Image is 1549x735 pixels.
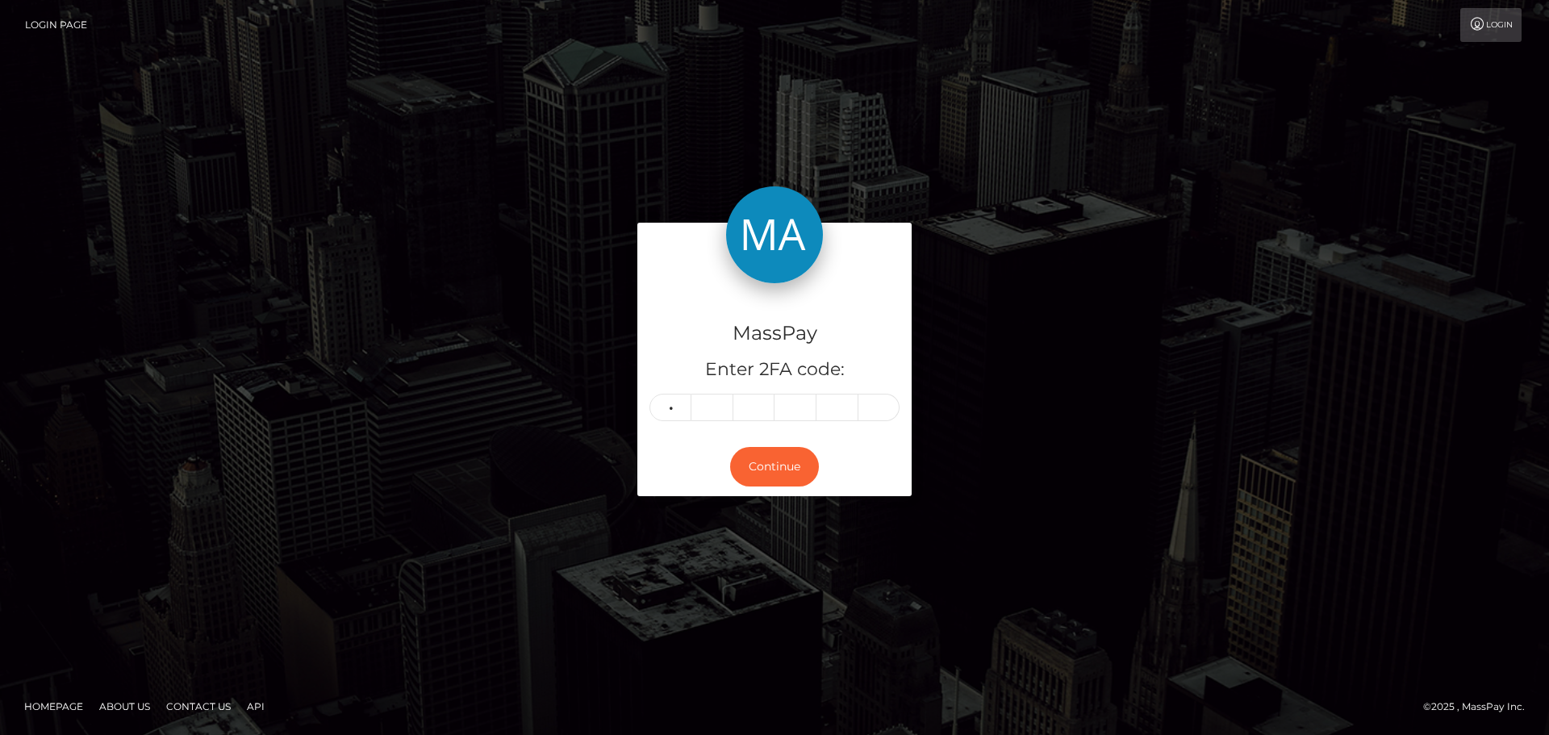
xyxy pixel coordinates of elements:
[1460,8,1522,42] a: Login
[649,357,900,382] h5: Enter 2FA code:
[649,319,900,348] h4: MassPay
[240,694,271,719] a: API
[160,694,237,719] a: Contact Us
[726,186,823,283] img: MassPay
[25,8,87,42] a: Login Page
[1423,698,1537,716] div: © 2025 , MassPay Inc.
[93,694,157,719] a: About Us
[18,694,90,719] a: Homepage
[730,447,819,487] button: Continue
